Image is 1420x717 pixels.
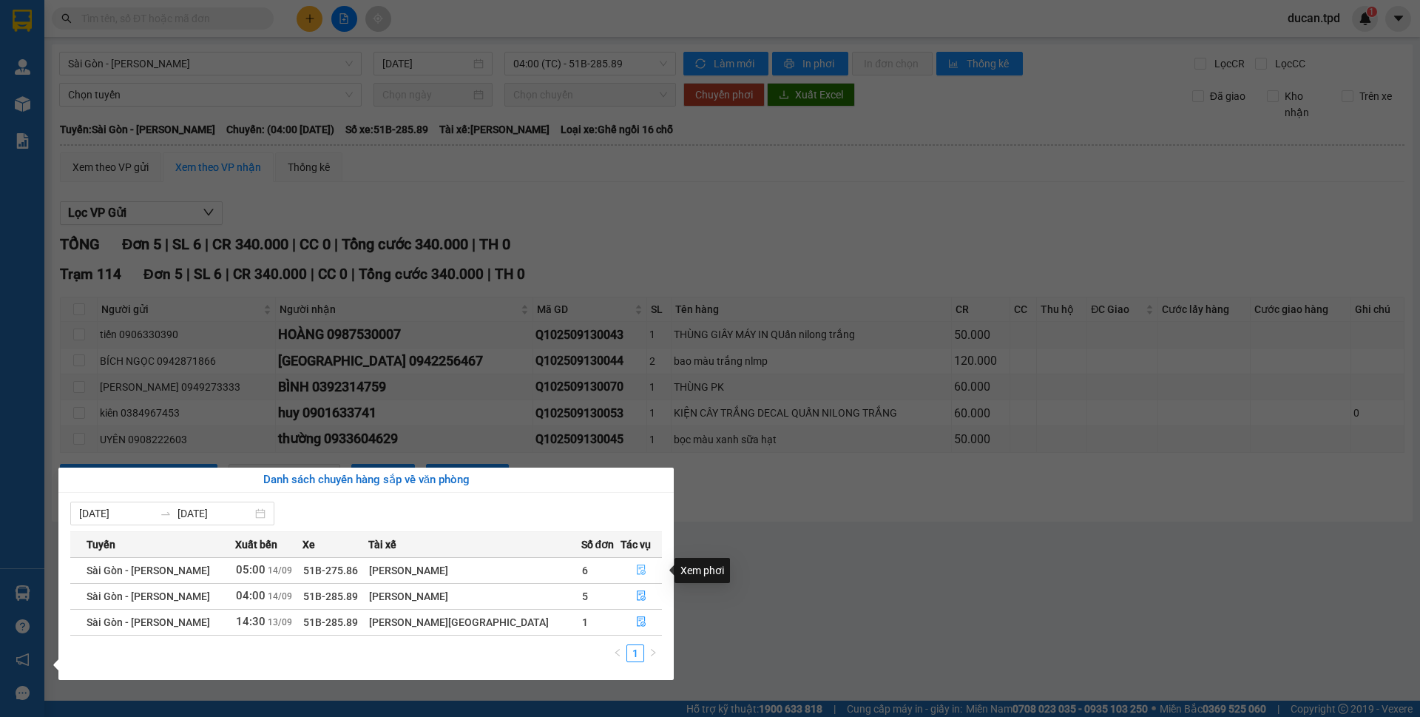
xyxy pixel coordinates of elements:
[369,614,580,630] div: [PERSON_NAME][GEOGRAPHIC_DATA]
[644,644,662,662] button: right
[582,590,588,602] span: 5
[621,559,661,582] button: file-done
[369,588,580,605] div: [PERSON_NAME]
[621,610,661,634] button: file-done
[627,645,643,662] a: 1
[236,589,266,602] span: 04:00
[235,536,277,553] span: Xuất bến
[582,565,588,576] span: 6
[268,591,292,602] span: 14/09
[368,536,396,553] span: Tài xế
[636,590,646,602] span: file-done
[303,565,358,576] span: 51B-275.86
[79,505,154,522] input: Từ ngày
[87,616,210,628] span: Sài Gòn - [PERSON_NAME]
[87,536,115,553] span: Tuyến
[303,616,358,628] span: 51B-285.89
[644,644,662,662] li: Next Page
[268,565,292,576] span: 14/09
[160,508,172,519] span: swap-right
[636,616,646,628] span: file-done
[621,585,661,608] button: file-done
[303,590,358,602] span: 51B-285.89
[609,644,626,662] button: left
[236,563,266,576] span: 05:00
[582,616,588,628] span: 1
[626,644,644,662] li: 1
[674,558,730,583] div: Xem phơi
[369,562,580,579] div: [PERSON_NAME]
[160,508,172,519] span: to
[581,536,615,553] span: Số đơn
[649,648,657,657] span: right
[609,644,626,662] li: Previous Page
[236,615,266,628] span: 14:30
[636,565,646,576] span: file-done
[87,590,210,602] span: Sài Gòn - [PERSON_NAME]
[621,536,651,553] span: Tác vụ
[302,536,315,553] span: Xe
[268,617,292,627] span: 13/09
[87,565,210,576] span: Sài Gòn - [PERSON_NAME]
[70,471,662,489] div: Danh sách chuyến hàng sắp về văn phòng
[613,648,622,657] span: left
[177,505,252,522] input: Đến ngày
